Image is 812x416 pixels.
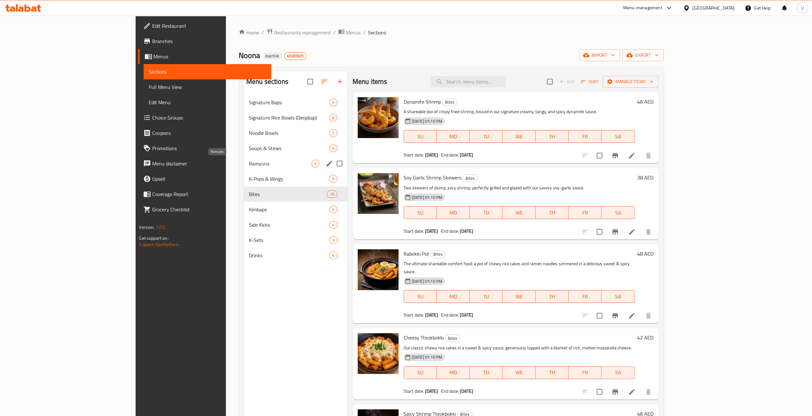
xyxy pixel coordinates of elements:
span: MO [439,368,467,377]
a: Sections [144,64,271,79]
b: [DATE] [460,387,473,395]
span: Start date: [404,227,424,235]
div: Kimbaps6 [244,202,347,217]
button: FR [569,290,601,303]
button: delete [641,308,656,323]
span: Start date: [404,387,424,395]
span: 4 [330,222,337,228]
span: TU [472,208,500,217]
div: Signature Rice Bowls (Deopbap) [249,114,329,121]
button: FR [569,366,601,379]
span: Bites [443,99,457,106]
button: TH [536,366,569,379]
span: TU [472,368,500,377]
button: SU [404,206,437,219]
span: Signature Baps [249,99,329,106]
span: WE [505,132,533,141]
button: FR [569,130,601,143]
button: TU [470,290,503,303]
p: The ultimate shareable comfort food: a pot of chewy rice cakes and ramen noodles simmered in a de... [404,260,635,276]
span: Bites [249,190,327,198]
span: import [584,51,615,59]
span: Sections [149,68,266,76]
button: TH [536,130,569,143]
span: Ramyuns [249,160,311,167]
h6: 38 AED [637,173,653,182]
button: MO [437,206,470,219]
span: Get support on: [139,234,168,242]
span: WE [505,292,533,301]
b: [DATE] [425,151,438,159]
span: TH [538,132,566,141]
a: Edit menu item [628,312,636,319]
span: Edit Restaurant [152,22,266,30]
span: Restaurants management [274,29,331,36]
span: Select section [543,75,556,88]
a: Upsell [138,171,271,186]
span: export [628,51,659,59]
button: SA [601,130,634,143]
span: Soy Garlic Shrimp Skewers [404,173,461,182]
a: Restaurants management [266,28,331,37]
span: End date: [441,387,458,395]
button: delete [641,224,656,239]
img: Rabokki Pot [358,249,399,290]
b: [DATE] [460,151,473,159]
span: Upsell [152,175,266,183]
input: search [430,76,506,87]
button: edit [324,159,334,168]
div: K-Pops & Wings9 [244,171,347,186]
div: items [311,160,319,167]
span: SU [406,368,434,377]
b: [DATE] [460,311,473,319]
div: Bites [463,174,478,182]
button: WE [503,206,535,219]
div: Noodle Bowls5 [244,125,347,141]
div: items [329,175,337,183]
div: Soups & Stews6 [244,141,347,156]
button: import [579,49,620,61]
div: Kimbaps [249,206,329,213]
span: MO [439,292,467,301]
span: SA [604,132,632,141]
h6: 42 AED [637,333,653,342]
button: MO [437,366,470,379]
div: Inactive [263,52,282,60]
span: [DATE] 01:10 PM [409,118,445,124]
button: Sort [579,77,600,87]
button: SA [601,206,634,219]
button: delete [641,148,656,163]
span: Sort items [577,77,603,87]
span: Full Menu View [149,83,266,91]
button: SA [601,366,634,379]
span: MO [439,132,467,141]
a: Full Menu View [144,79,271,95]
button: WE [503,366,535,379]
span: Select to update [593,385,606,398]
p: Our classic chewy rice cakes in a sweet & spicy sauce, generously topped with a blanket of rich, ... [404,344,635,352]
button: SU [404,290,437,303]
span: Select to update [593,149,606,162]
span: Soups & Stews [249,144,329,152]
span: Select to update [593,225,606,238]
button: SA [601,290,634,303]
button: SU [404,130,437,143]
nav: Menu sections [244,92,347,266]
button: TH [536,290,569,303]
span: Start date: [404,311,424,319]
a: Edit Menu [144,95,271,110]
div: items [329,99,337,106]
span: SA [604,208,632,217]
div: Bites10 [244,186,347,202]
button: export [622,49,664,61]
div: [GEOGRAPHIC_DATA] [692,4,734,11]
span: 3 [330,237,337,243]
span: TH [538,292,566,301]
h2: Menu items [353,77,387,86]
span: Select to update [593,309,606,322]
span: Choice Groups [152,114,266,121]
div: Signature Baps6 [244,95,347,110]
span: MO [439,208,467,217]
div: K-Sets [249,236,329,244]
